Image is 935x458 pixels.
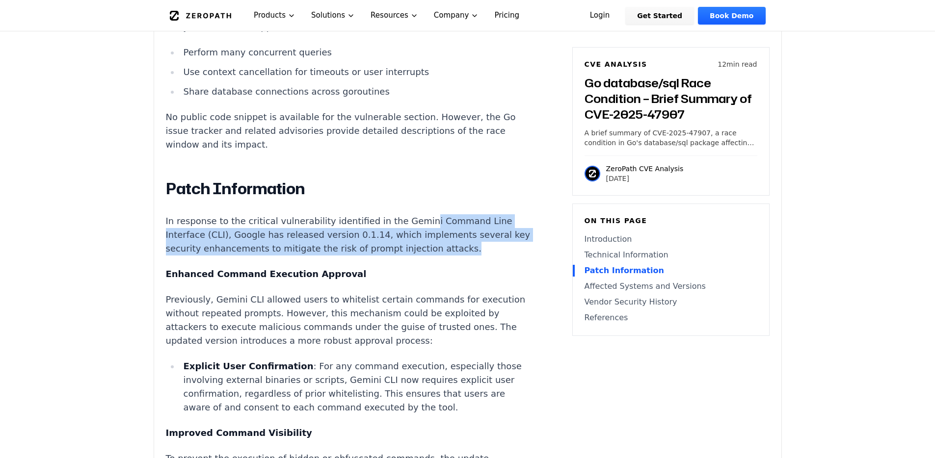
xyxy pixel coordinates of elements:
p: No public code snippet is available for the vulnerable section. However, the Go issue tracker and... [166,110,531,152]
a: Login [578,7,622,25]
a: Technical Information [585,249,757,261]
p: In response to the critical vulnerability identified in the Gemini Command Line Interface (CLI), ... [166,214,531,255]
a: Get Started [625,7,694,25]
a: Vendor Security History [585,296,757,308]
p: A brief summary of CVE-2025-47907, a race condition in Go's database/sql package affecting query ... [585,128,757,148]
li: Share database connections across goroutines [180,85,531,99]
a: Affected Systems and Versions [585,280,757,292]
a: References [585,312,757,324]
p: Previously, Gemini CLI allowed users to whitelist certain commands for execution without repeated... [166,293,531,348]
p: [DATE] [606,174,684,183]
li: Use context cancellation for timeouts or user interrupts [180,65,531,79]
strong: Explicit User Confirmation [183,361,313,371]
li: Perform many concurrent queries [180,46,531,59]
a: Book Demo [698,7,765,25]
strong: Enhanced Command Execution Approval [166,269,367,279]
p: ZeroPath CVE Analysis [606,164,684,174]
a: Introduction [585,233,757,245]
p: 12 min read [718,59,757,69]
h6: On this page [585,216,757,226]
img: ZeroPath CVE Analysis [585,166,600,181]
h6: CVE Analysis [585,59,647,69]
strong: Improved Command Visibility [166,428,312,438]
li: : For any command execution, especially those involving external binaries or scripts, Gemini CLI ... [180,359,531,414]
h2: Patch Information [166,179,531,199]
a: Patch Information [585,265,757,277]
h3: Go database/sql Race Condition – Brief Summary of CVE-2025-47907 [585,75,757,122]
